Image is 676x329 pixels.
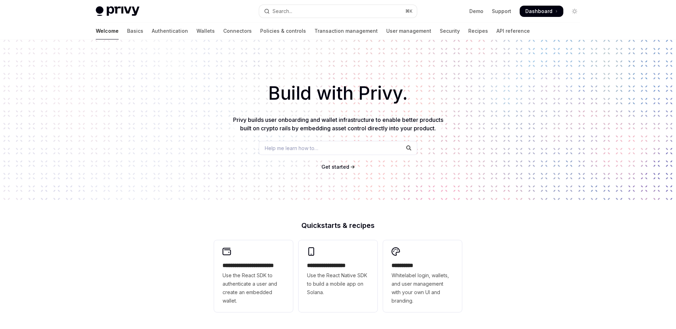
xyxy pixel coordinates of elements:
[569,6,580,17] button: Toggle dark mode
[96,23,119,39] a: Welcome
[520,6,563,17] a: Dashboard
[469,8,483,15] a: Demo
[96,6,139,16] img: light logo
[468,23,488,39] a: Recipes
[492,8,511,15] a: Support
[223,271,284,305] span: Use the React SDK to authenticate a user and create an embedded wallet.
[405,8,413,14] span: ⌘ K
[383,240,462,312] a: **** *****Whitelabel login, wallets, and user management with your own UI and branding.
[265,144,318,152] span: Help me learn how to…
[260,23,306,39] a: Policies & controls
[392,271,453,305] span: Whitelabel login, wallets, and user management with your own UI and branding.
[299,240,377,312] a: **** **** **** ***Use the React Native SDK to build a mobile app on Solana.
[321,164,349,170] span: Get started
[127,23,143,39] a: Basics
[440,23,460,39] a: Security
[386,23,431,39] a: User management
[223,23,252,39] a: Connectors
[525,8,552,15] span: Dashboard
[214,222,462,229] h2: Quickstarts & recipes
[314,23,378,39] a: Transaction management
[321,163,349,170] a: Get started
[307,271,369,297] span: Use the React Native SDK to build a mobile app on Solana.
[273,7,292,15] div: Search...
[11,80,665,107] h1: Build with Privy.
[496,23,530,39] a: API reference
[259,5,417,18] button: Open search
[152,23,188,39] a: Authentication
[196,23,215,39] a: Wallets
[233,116,443,132] span: Privy builds user onboarding and wallet infrastructure to enable better products built on crypto ...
